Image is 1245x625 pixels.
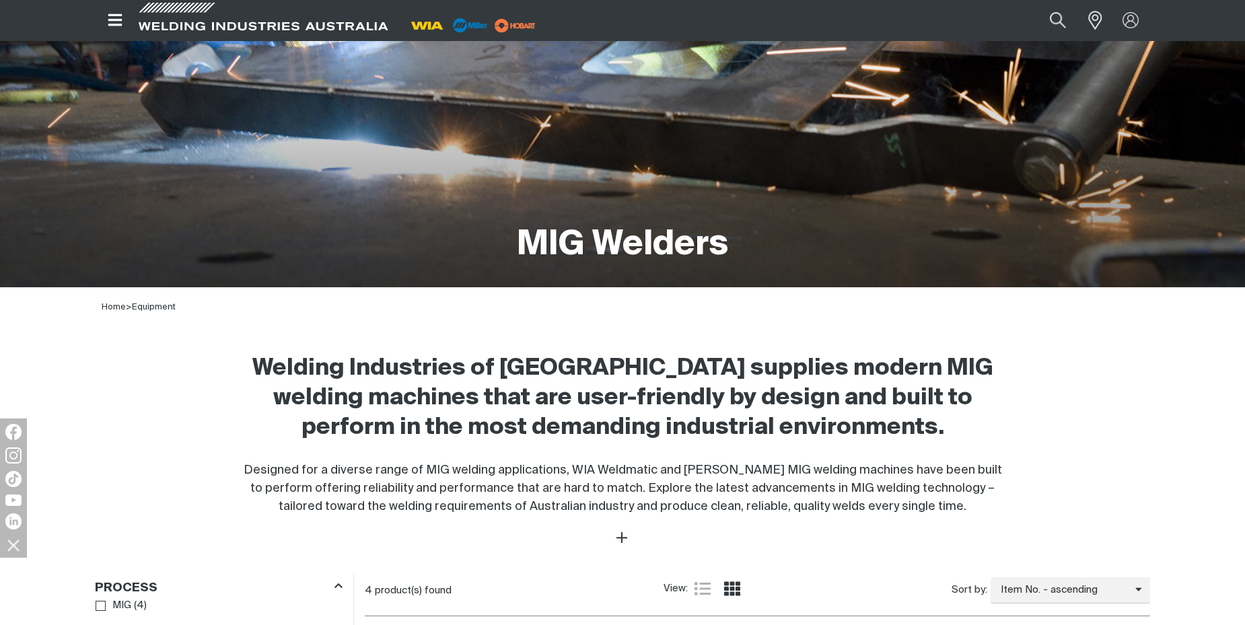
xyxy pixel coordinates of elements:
img: hide socials [2,534,25,556]
a: Equipment [132,303,176,311]
img: TikTok [5,471,22,487]
a: miller [491,20,540,30]
h2: Welding Industries of [GEOGRAPHIC_DATA] supplies modern MIG welding machines that are user-friend... [243,354,1002,443]
a: MIG [96,597,131,615]
span: Sort by: [952,583,987,598]
img: Instagram [5,447,22,464]
img: YouTube [5,494,22,506]
img: Facebook [5,424,22,440]
h3: Process [95,581,157,596]
img: LinkedIn [5,513,22,529]
span: View: [664,581,688,597]
span: Item No. - ascending [991,583,1135,598]
span: MIG [112,598,131,614]
a: Home [102,303,126,311]
div: Process [95,578,343,596]
img: miller [491,15,540,36]
span: ( 4 ) [134,598,147,614]
span: product(s) found [375,585,452,595]
button: Search products [1035,5,1081,36]
span: > [126,303,132,311]
div: 4 [365,584,664,597]
section: Product list controls [365,573,1150,608]
h1: MIG Welders [517,223,728,267]
span: Designed for a diverse range of MIG welding applications, WIA Weldmatic and [PERSON_NAME] MIG wel... [244,464,1002,513]
ul: Process [96,597,342,615]
input: Product name or item number... [1018,5,1081,36]
a: List view [695,581,711,597]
